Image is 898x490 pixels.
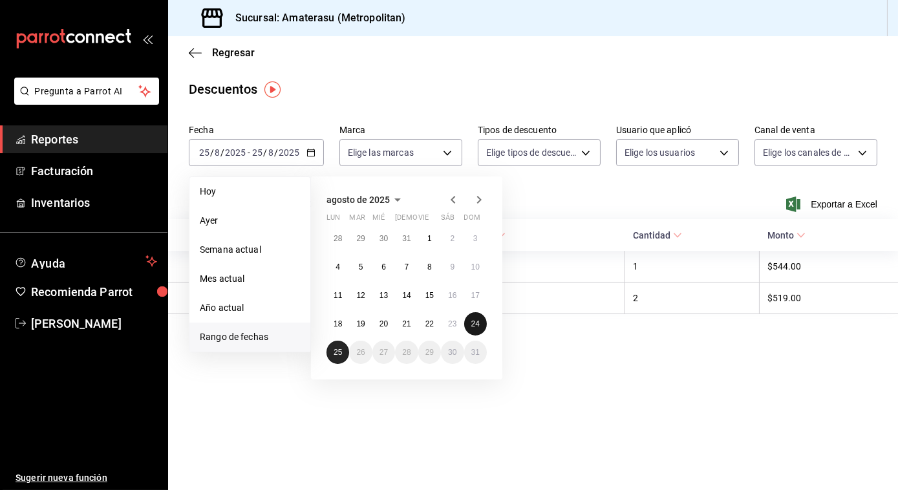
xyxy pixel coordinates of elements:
span: Ayer [200,214,300,228]
span: / [210,147,214,158]
abbr: 11 de agosto de 2025 [334,291,342,300]
abbr: 20 de agosto de 2025 [380,319,388,328]
abbr: 6 de agosto de 2025 [381,262,386,272]
button: 29 de julio de 2025 [349,227,372,250]
abbr: 19 de agosto de 2025 [356,319,365,328]
button: 7 de agosto de 2025 [395,255,418,279]
span: Facturación [31,162,157,180]
abbr: 25 de agosto de 2025 [334,348,342,357]
span: / [220,147,224,158]
button: 14 de agosto de 2025 [395,284,418,307]
span: Reportes [31,131,157,148]
button: Regresar [189,47,255,59]
th: $544.00 [760,251,898,282]
div: Descuentos [189,80,257,99]
span: Cantidad [633,230,682,240]
button: 5 de agosto de 2025 [349,255,372,279]
span: Recomienda Parrot [31,283,157,301]
th: 2 [625,282,760,314]
button: 18 de agosto de 2025 [326,312,349,336]
button: 27 de agosto de 2025 [372,341,395,364]
span: Elige tipos de descuento [486,146,577,159]
abbr: 26 de agosto de 2025 [356,348,365,357]
button: Exportar a Excel [789,197,877,212]
label: Tipos de descuento [478,126,601,135]
button: agosto de 2025 [326,192,405,208]
abbr: 12 de agosto de 2025 [356,291,365,300]
abbr: 27 de agosto de 2025 [380,348,388,357]
abbr: martes [349,213,365,227]
abbr: domingo [464,213,480,227]
label: Fecha [189,126,324,135]
abbr: 29 de julio de 2025 [356,234,365,243]
abbr: 15 de agosto de 2025 [425,291,434,300]
button: 3 de agosto de 2025 [464,227,487,250]
abbr: 2 de agosto de 2025 [450,234,454,243]
button: 31 de julio de 2025 [395,227,418,250]
button: 8 de agosto de 2025 [418,255,441,279]
abbr: 28 de julio de 2025 [334,234,342,243]
span: Regresar [212,47,255,59]
th: $519.00 [760,282,898,314]
abbr: 16 de agosto de 2025 [448,291,456,300]
abbr: 22 de agosto de 2025 [425,319,434,328]
span: Monto [767,230,806,240]
button: 16 de agosto de 2025 [441,284,464,307]
abbr: 3 de agosto de 2025 [473,234,478,243]
th: [PERSON_NAME] [168,251,410,282]
button: 11 de agosto de 2025 [326,284,349,307]
span: Pregunta a Parrot AI [35,85,139,98]
span: Inventarios [31,194,157,211]
button: 6 de agosto de 2025 [372,255,395,279]
h3: Sucursal: Amaterasu (Metropolitan) [225,10,405,26]
abbr: 7 de agosto de 2025 [405,262,409,272]
span: Elige los canales de venta [763,146,853,159]
button: 24 de agosto de 2025 [464,312,487,336]
span: [PERSON_NAME] [31,315,157,332]
button: 28 de agosto de 2025 [395,341,418,364]
button: 1 de agosto de 2025 [418,227,441,250]
input: -- [251,147,263,158]
span: Semana actual [200,243,300,257]
abbr: 9 de agosto de 2025 [450,262,454,272]
abbr: 23 de agosto de 2025 [448,319,456,328]
abbr: 31 de julio de 2025 [402,234,411,243]
button: 30 de julio de 2025 [372,227,395,250]
button: 2 de agosto de 2025 [441,227,464,250]
button: 10 de agosto de 2025 [464,255,487,279]
button: 21 de agosto de 2025 [395,312,418,336]
abbr: lunes [326,213,340,227]
button: 20 de agosto de 2025 [372,312,395,336]
abbr: 30 de agosto de 2025 [448,348,456,357]
button: 17 de agosto de 2025 [464,284,487,307]
span: Elige los usuarios [625,146,695,159]
abbr: 29 de agosto de 2025 [425,348,434,357]
img: Tooltip marker [264,81,281,98]
span: Ayuda [31,253,140,269]
span: Mes actual [200,272,300,286]
abbr: miércoles [372,213,385,227]
button: 22 de agosto de 2025 [418,312,441,336]
span: Sugerir nueva función [16,471,157,485]
button: 26 de agosto de 2025 [349,341,372,364]
abbr: sábado [441,213,454,227]
abbr: 18 de agosto de 2025 [334,319,342,328]
abbr: 8 de agosto de 2025 [427,262,432,272]
abbr: 21 de agosto de 2025 [402,319,411,328]
abbr: 5 de agosto de 2025 [359,262,363,272]
a: Pregunta a Parrot AI [9,94,159,107]
span: Rango de fechas [200,330,300,344]
button: 31 de agosto de 2025 [464,341,487,364]
input: -- [268,147,274,158]
button: 15 de agosto de 2025 [418,284,441,307]
span: - [248,147,250,158]
label: Canal de venta [754,126,877,135]
abbr: 28 de agosto de 2025 [402,348,411,357]
abbr: 30 de julio de 2025 [380,234,388,243]
span: Año actual [200,301,300,315]
button: 19 de agosto de 2025 [349,312,372,336]
button: 13 de agosto de 2025 [372,284,395,307]
label: Marca [339,126,462,135]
